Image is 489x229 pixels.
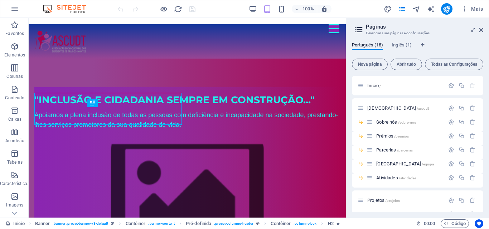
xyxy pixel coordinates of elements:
div: Duplicar [459,119,465,125]
span: Clique para abrir a página [367,198,400,203]
div: Remover [469,105,475,111]
i: Navegador [412,5,421,13]
span: / [379,84,381,88]
span: Inglês (1) [392,41,412,51]
h2: Páginas [366,24,483,30]
span: Clique para selecionar. Clique duas vezes para editar [328,219,334,228]
i: Este elemento é uma predefinição personalizável [111,221,114,225]
div: Duplicar [459,175,465,181]
div: Configurações [448,119,454,125]
h3: Gerenciar suas páginas e configurações [366,30,469,36]
span: Clique para abrir a página [376,161,434,166]
p: Imagens [6,202,23,208]
div: Remover [469,147,475,153]
i: AI Writer [427,5,435,13]
button: Nova página [352,59,388,70]
span: . preset-columns-header [214,219,253,228]
span: 00 00 [424,219,435,228]
div: Configurações [448,83,454,89]
button: Usercentrics [475,219,483,228]
span: Pré-definida [186,219,211,228]
div: [DEMOGRAPHIC_DATA]/ascudt [365,106,445,110]
div: Configurações [448,161,454,167]
button: Abrir tudo [391,59,422,70]
button: pages [398,5,407,13]
span: Abrir tudo [394,62,419,66]
i: O elemento contém uma animação [337,221,340,225]
button: Todas as Configurações [425,59,483,70]
div: Inicio/ [365,83,445,88]
i: Publicar [442,5,451,13]
span: Nova página [355,62,384,66]
button: Código [441,219,469,228]
div: Configurações [448,175,454,181]
div: Duplicar [459,147,465,153]
div: Remover [469,161,475,167]
i: Recarregar página [174,5,182,13]
div: A página inicial não pode ser excluída [469,83,475,89]
div: Duplicar [459,105,465,111]
span: . banner .preset-banner-v3-default [53,219,108,228]
p: Tabelas [7,159,23,165]
div: Guia de Idiomas [352,42,483,56]
div: [GEOGRAPHIC_DATA]/equipa [374,161,445,166]
div: Prémios/premios [374,134,445,138]
div: Remover [469,119,475,125]
div: Configurações [448,147,454,153]
div: Remover [469,197,475,203]
button: reload [174,5,182,13]
span: /atividades [399,176,417,180]
i: Design (Ctrl+Alt+Y) [384,5,392,13]
span: Clique para abrir a página [376,133,409,139]
div: Duplicar [459,211,465,217]
span: Clique para selecionar. Clique duas vezes para editar [271,219,291,228]
span: /parcerias [397,148,413,152]
button: publish [441,3,452,15]
div: Sobre nós/sobre-nos [374,120,445,124]
span: Português (18) [352,41,383,51]
div: Configurações [448,211,454,217]
span: /ascudt [417,106,429,110]
button: design [384,5,392,13]
div: Remover [469,211,475,217]
div: Configurações [448,197,454,203]
span: . columns-box [294,219,316,228]
h6: Tempo de sessão [416,219,435,228]
i: Ao redimensionar, ajusta automaticamente o nível de zoom para caber no dispositivo escolhido. [321,6,328,12]
button: 100% [292,5,317,13]
div: Atividades/atividades [374,175,445,180]
span: Clique para abrir a página [376,147,413,153]
p: Colunas [6,74,23,79]
button: Clique aqui para sair do modo de visualização e continuar editando [159,5,168,13]
span: Mais [461,5,483,13]
a: Clique para cancelar a seleção. Clique duas vezes para abrir as Páginas [6,219,25,228]
button: text_generator [427,5,435,13]
span: . banner-content [148,219,174,228]
div: Remover [469,175,475,181]
span: /projetos [385,199,400,203]
button: navigator [412,5,421,13]
span: /equipa [422,162,434,166]
span: Código [444,219,466,228]
div: Configurações [448,105,454,111]
nav: breadcrumb [35,219,340,228]
img: Editor Logo [41,5,95,13]
span: : [429,221,430,226]
div: Parcerias/parcerias [374,148,445,152]
span: Clique para selecionar. Clique duas vezes para editar [35,219,50,228]
span: Clique para abrir a página [376,175,416,180]
span: Sobre nós [376,119,416,125]
div: Duplicar [459,197,465,203]
div: Duplicar [459,161,465,167]
div: Projetos/projetos [365,198,445,203]
i: Este elemento é uma predefinição personalizável [256,221,260,225]
p: Favoritos [5,31,24,36]
div: Duplicar [459,83,465,89]
p: Acordeão [5,138,24,144]
h6: 100% [302,5,314,13]
span: Todas as Configurações [428,62,480,66]
span: Clique para selecionar. Clique duas vezes para editar [126,219,146,228]
button: Mais [458,3,486,15]
p: Caixas [8,116,22,122]
span: /premios [394,134,409,138]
